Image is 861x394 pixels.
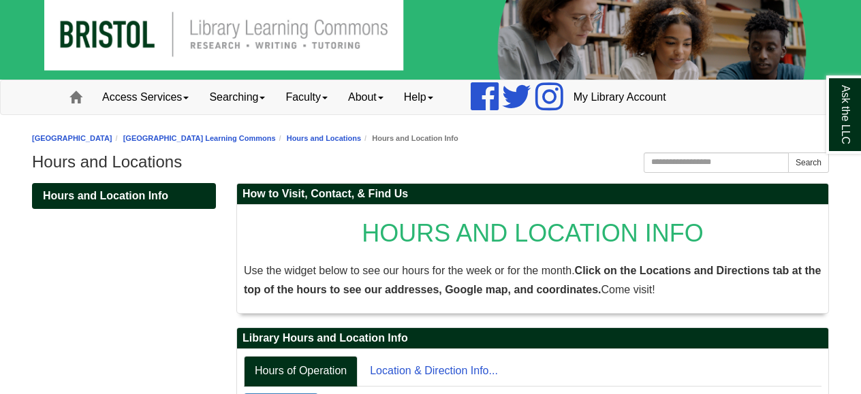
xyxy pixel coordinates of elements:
[43,190,168,201] span: Hours and Location Info
[361,132,458,145] li: Hours and Location Info
[32,134,112,142] a: [GEOGRAPHIC_DATA]
[32,152,829,171] h1: Hours and Locations
[199,80,275,114] a: Searching
[237,328,828,349] h2: Library Hours and Location Info
[123,134,276,142] a: [GEOGRAPHIC_DATA] Learning Commons
[244,356,358,387] a: Hours of Operation
[788,152,829,173] button: Search
[563,80,676,114] a: My Library Account
[359,356,509,387] a: Location & Direction Info...
[244,265,821,295] span: Use the widget below to see our hours for the week or for the month. Come visit!
[237,184,828,205] h2: How to Visit, Contact, & Find Us
[32,183,216,209] div: Guide Pages
[32,132,829,145] nav: breadcrumb
[338,80,394,114] a: About
[244,265,821,295] strong: Click on the Locations and Directions tab at the top of the hours to see our addresses, Google ma...
[92,80,199,114] a: Access Services
[394,80,443,114] a: Help
[287,134,361,142] a: Hours and Locations
[32,183,216,209] a: Hours and Location Info
[275,80,338,114] a: Faculty
[362,219,703,247] span: HOURS AND LOCATION INFO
